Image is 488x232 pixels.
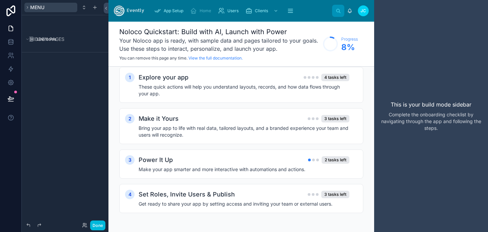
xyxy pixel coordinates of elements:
[152,5,188,17] a: App Setup
[341,42,358,53] span: 8 %
[200,8,211,14] span: Home
[119,55,187,61] span: You can remove this page any time.
[188,55,243,61] a: View the full documentation.
[188,5,216,17] a: Home
[243,5,282,17] a: Clients
[119,37,320,53] h3: Your Noloco app is ready, with sample data and pages tailored to your goals. Use these steps to i...
[24,34,102,44] button: Hidden pages
[30,4,44,10] span: Menu
[227,8,239,14] span: Users
[114,5,144,16] img: App logo
[255,8,268,14] span: Clients
[216,5,243,17] a: Users
[119,27,320,37] h1: Noloco Quickstart: Build with AI, Launch with Power
[24,3,77,12] button: Menu
[90,221,105,230] button: Done
[164,8,183,14] span: App Setup
[37,37,100,42] label: Line Items
[341,37,358,42] span: Progress
[149,3,332,18] div: scrollable content
[380,111,483,132] p: Complete the onboarding checklist by navigating through the app and following the steps.
[391,100,471,109] p: This is your build mode sidebar
[361,8,366,14] span: JC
